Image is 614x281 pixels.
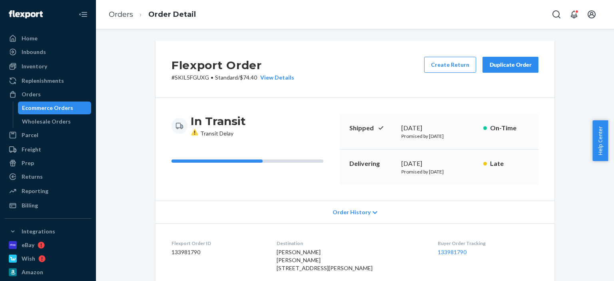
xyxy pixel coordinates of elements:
a: Wish [5,252,91,265]
a: Ecommerce Orders [18,102,92,114]
button: Close Navigation [75,6,91,22]
span: Order History [333,208,371,216]
div: Reporting [22,187,48,195]
dt: Buyer Order Tracking [438,240,538,247]
div: Orders [22,90,41,98]
div: Ecommerce Orders [22,104,73,112]
button: Integrations [5,225,91,238]
img: Flexport logo [9,10,43,18]
a: Returns [5,170,91,183]
dt: Destination [277,240,425,247]
p: Promised by [DATE] [401,168,477,175]
a: Amazon [5,266,91,279]
div: Wish [22,255,35,263]
div: Inbounds [22,48,46,56]
span: Standard [215,74,238,81]
ol: breadcrumbs [102,3,202,26]
p: Promised by [DATE] [401,133,477,140]
p: Delivering [349,159,395,168]
dt: Flexport Order ID [171,240,264,247]
div: Parcel [22,131,38,139]
button: View Details [257,74,294,82]
div: Wholesale Orders [22,118,71,126]
div: Returns [22,173,43,181]
div: Billing [22,201,38,209]
div: Integrations [22,227,55,235]
button: Open Search Box [548,6,564,22]
a: eBay [5,239,91,251]
a: Freight [5,143,91,156]
a: Wholesale Orders [18,115,92,128]
a: 133981790 [438,249,466,255]
span: [PERSON_NAME] [PERSON_NAME] [STREET_ADDRESS][PERSON_NAME] [277,249,373,271]
p: Shipped [349,124,395,133]
div: Home [22,34,38,42]
a: Reporting [5,185,91,197]
h2: Flexport Order [171,57,294,74]
a: Parcel [5,129,91,141]
iframe: Find more information here [464,52,614,281]
p: # SKIL5FGUXG / $74.40 [171,74,294,82]
a: Prep [5,157,91,169]
div: Amazon [22,268,43,276]
span: Transit Delay [191,130,233,137]
a: Orders [5,88,91,101]
a: Inbounds [5,46,91,58]
a: Inventory [5,60,91,73]
div: Replenishments [22,77,64,85]
a: Home [5,32,91,45]
div: Freight [22,145,41,153]
a: Billing [5,199,91,212]
div: Prep [22,159,34,167]
span: • [211,74,213,81]
dd: 133981790 [171,248,264,256]
button: Open account menu [584,6,600,22]
button: Create Return [424,57,476,73]
div: eBay [22,241,34,249]
a: Order Detail [148,10,196,19]
div: [DATE] [401,159,477,168]
a: Orders [109,10,133,19]
h3: In Transit [191,114,246,128]
button: Open notifications [566,6,582,22]
a: Replenishments [5,74,91,87]
div: Inventory [22,62,47,70]
div: [DATE] [401,124,477,133]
